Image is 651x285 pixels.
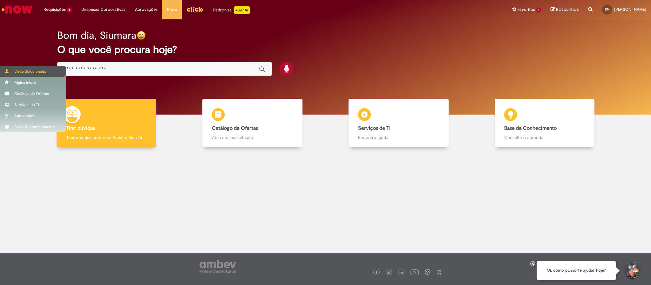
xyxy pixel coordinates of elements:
[57,30,137,41] h2: Bom dia, Siumara
[186,4,204,14] img: click_logo_yellow_360x200.png
[471,99,618,147] a: Base de Conhecimento Consulte e aprenda
[622,261,641,280] button: Iniciar Conversa de Suporte
[358,134,439,141] p: Encontre ajuda
[180,99,326,147] a: Catálogo de Ofertas Abra uma solicitação
[57,44,594,55] h2: O que você procura hoje?
[437,269,442,275] img: logo_footer_naosei.png
[387,271,390,274] img: logo_footer_twitter.png
[213,6,250,14] div: Padroniza
[375,271,378,274] img: logo_footer_facebook.png
[536,7,541,13] span: 1
[137,31,146,40] img: happy-face.png
[326,99,472,147] a: Serviços de TI Encontre ajuda
[135,6,158,13] span: Aprovações
[504,125,557,131] b: Base de Conhecimento
[212,125,258,131] b: Catálogo de Ofertas
[537,261,616,280] div: Oi, como posso te ajudar hoje?
[81,6,125,13] span: Despesas Corporativas
[167,6,177,13] span: More
[410,268,419,276] img: logo_footer_youtube.png
[358,125,390,131] b: Serviços de TI
[1,3,33,16] img: ServiceNow
[614,7,646,12] span: [PERSON_NAME]
[66,134,147,141] p: Tirar dúvidas com Lupi Assist e Gen Ai
[556,6,579,12] span: Rascunhos
[425,269,431,275] img: logo_footer_workplace.png
[518,6,535,13] span: Favoritos
[400,271,403,275] img: logo_footer_linkedin.png
[33,99,180,147] a: Tirar dúvidas Tirar dúvidas com Lupi Assist e Gen Ai
[67,7,72,13] span: 1
[551,7,579,13] a: Rascunhos
[605,7,610,11] span: SM
[200,260,236,273] img: logo_footer_ambev_rotulo_gray.png
[504,134,585,141] p: Consulte e aprenda
[66,125,95,131] b: Tirar dúvidas
[234,6,250,14] p: +GenAi
[212,134,293,141] p: Abra uma solicitação
[44,6,66,13] span: Requisições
